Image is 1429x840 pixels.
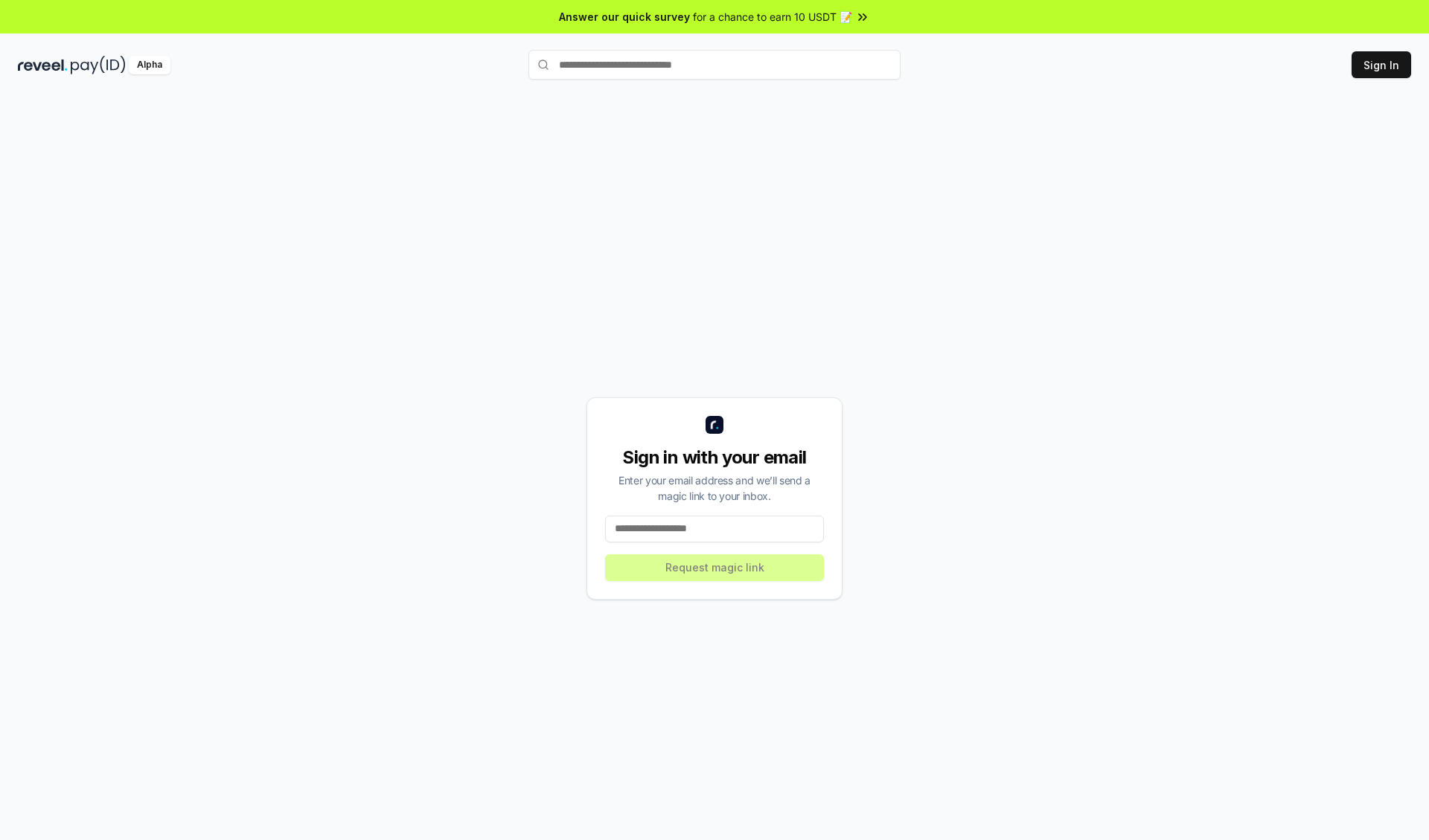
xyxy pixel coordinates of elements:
div: Sign in with your email [605,446,824,469]
img: pay_id [71,56,126,74]
img: reveel_dark [18,56,68,74]
img: logo_small [706,416,723,434]
div: Alpha [129,56,170,74]
span: Answer our quick survey [559,9,690,25]
span: for a chance to earn 10 USDT 📝 [693,9,852,25]
button: Sign In [1352,51,1411,78]
div: Enter your email address and we’ll send a magic link to your inbox. [605,472,824,504]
